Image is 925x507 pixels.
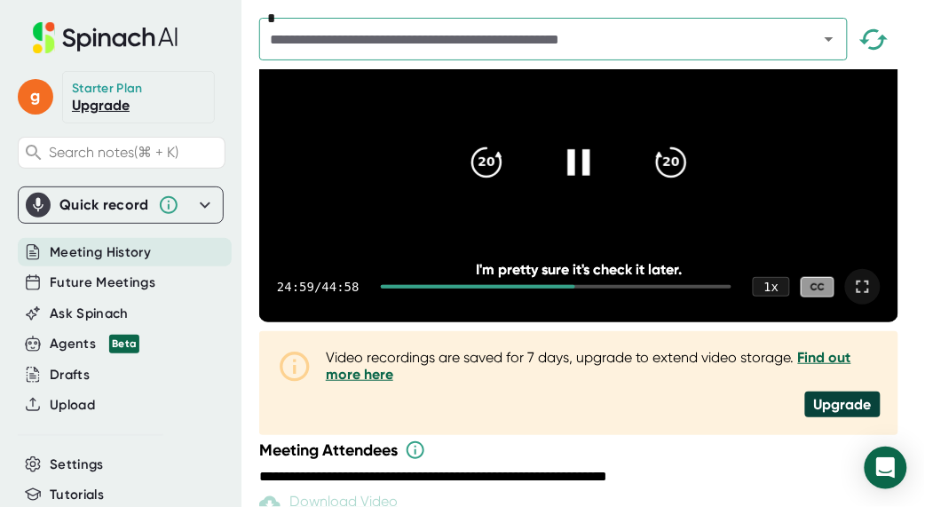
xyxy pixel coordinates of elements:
span: Search notes (⌘ + K) [49,144,178,161]
div: 24:59 / 44:58 [277,280,360,294]
button: Drafts [50,365,90,385]
button: Tutorials [50,485,104,505]
a: Find out more here [326,349,851,383]
div: CC [801,277,834,297]
button: Agents Beta [50,334,139,354]
div: Upgrade [805,392,881,417]
div: Meeting Attendees [259,440,903,461]
div: I'm pretty sure it's check it later. [323,261,834,278]
div: Beta [109,335,139,353]
div: 1 x [753,277,790,297]
a: Upgrade [72,97,130,114]
button: Ask Spinach [50,304,129,324]
div: Video recordings are saved for 7 days, upgrade to extend video storage. [326,349,881,383]
div: Agents [50,334,139,354]
div: Quick record [59,196,149,214]
div: Quick record [26,187,216,223]
div: Open Intercom Messenger [865,447,907,489]
button: Upload [50,395,95,416]
button: Meeting History [50,242,151,263]
button: Future Meetings [50,273,155,293]
span: g [18,79,53,115]
div: Starter Plan [72,81,143,97]
button: Settings [50,455,104,475]
button: Open [817,27,842,51]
